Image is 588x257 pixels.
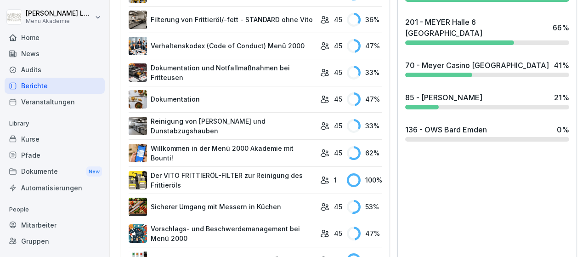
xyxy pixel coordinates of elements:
img: m8bvy8z8kneahw7tpdkl7btm.png [129,224,147,243]
div: 47 % [347,92,382,106]
img: hh3kvobgi93e94d22i1c6810.png [129,37,147,55]
div: 0 % [557,124,569,135]
div: New [86,166,102,177]
img: bnqppd732b90oy0z41dk6kj2.png [129,198,147,216]
p: 45 [334,41,342,51]
div: 201 - MEYER Halle 6 [GEOGRAPHIC_DATA] [405,17,548,39]
div: 70 - Meyer Casino [GEOGRAPHIC_DATA] [405,60,549,71]
div: Dokumente [5,163,105,180]
a: Filterung von Frittieröl/-fett - STANDARD ohne Vito [129,11,316,29]
img: xh3bnih80d1pxcetv9zsuevg.png [129,144,147,162]
img: lxawnajjsce9vyoprlfqagnf.png [129,171,147,189]
a: Pfade [5,147,105,163]
p: People [5,202,105,217]
p: [PERSON_NAME] Lechler [26,10,93,17]
a: Sicherer Umgang mit Messern in Küchen [129,198,316,216]
a: Home [5,29,105,46]
p: 45 [334,121,342,131]
a: DokumenteNew [5,163,105,180]
a: Vorschlags- und Beschwerdemanagement bei Menü 2000 [129,224,316,243]
a: 70 - Meyer Casino [GEOGRAPHIC_DATA]41% [401,56,573,81]
a: Dokumentation und Notfallmaßnahmen bei Fritteusen [129,63,316,82]
div: 85 - [PERSON_NAME] [405,92,482,103]
div: 47 % [347,227,382,240]
a: Veranstaltungen [5,94,105,110]
p: Menü Akademie [26,18,93,24]
a: Willkommen in der Menü 2000 Akademie mit Bounti! [129,143,316,163]
div: 41 % [554,60,569,71]
p: Library [5,116,105,131]
div: 100 % [347,173,382,187]
div: 33 % [347,66,382,80]
div: 36 % [347,13,382,27]
p: 45 [334,94,342,104]
a: Der VITO FRITTIERÖL-FILTER zur Reinigung des Frittieröls [129,171,316,190]
a: Audits [5,62,105,78]
a: 201 - MEYER Halle 6 [GEOGRAPHIC_DATA]66% [401,13,573,49]
img: lnrteyew03wyeg2dvomajll7.png [129,11,147,29]
a: Berichte [5,78,105,94]
p: 1 [334,175,337,185]
a: Reinigung von [PERSON_NAME] und Dunstabzugshauben [129,116,316,136]
p: 45 [334,68,342,77]
div: 136 - OWS Bard Emden [405,124,487,135]
div: 33 % [347,119,382,133]
a: Gruppen [5,233,105,249]
a: Dokumentation [129,90,316,109]
a: Kurse [5,131,105,147]
img: mfnj94a6vgl4cypi86l5ezmw.png [129,117,147,135]
a: Mitarbeiter [5,217,105,233]
p: 45 [334,15,342,24]
img: jg117puhp44y4en97z3zv7dk.png [129,90,147,109]
p: 45 [334,202,342,211]
div: 53 % [347,200,382,214]
div: 21 % [554,92,569,103]
p: 45 [334,228,342,238]
div: 62 % [347,146,382,160]
div: 66 % [553,22,569,33]
a: Verhaltenskodex (Code of Conduct) Menü 2000 [129,37,316,55]
p: 45 [334,148,342,158]
a: News [5,46,105,62]
img: t30obnioake0y3p0okzoia1o.png [129,63,147,82]
a: 136 - OWS Bard Emden0% [401,120,573,145]
a: 85 - [PERSON_NAME]21% [401,88,573,113]
a: Automatisierungen [5,180,105,196]
div: 47 % [347,39,382,53]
